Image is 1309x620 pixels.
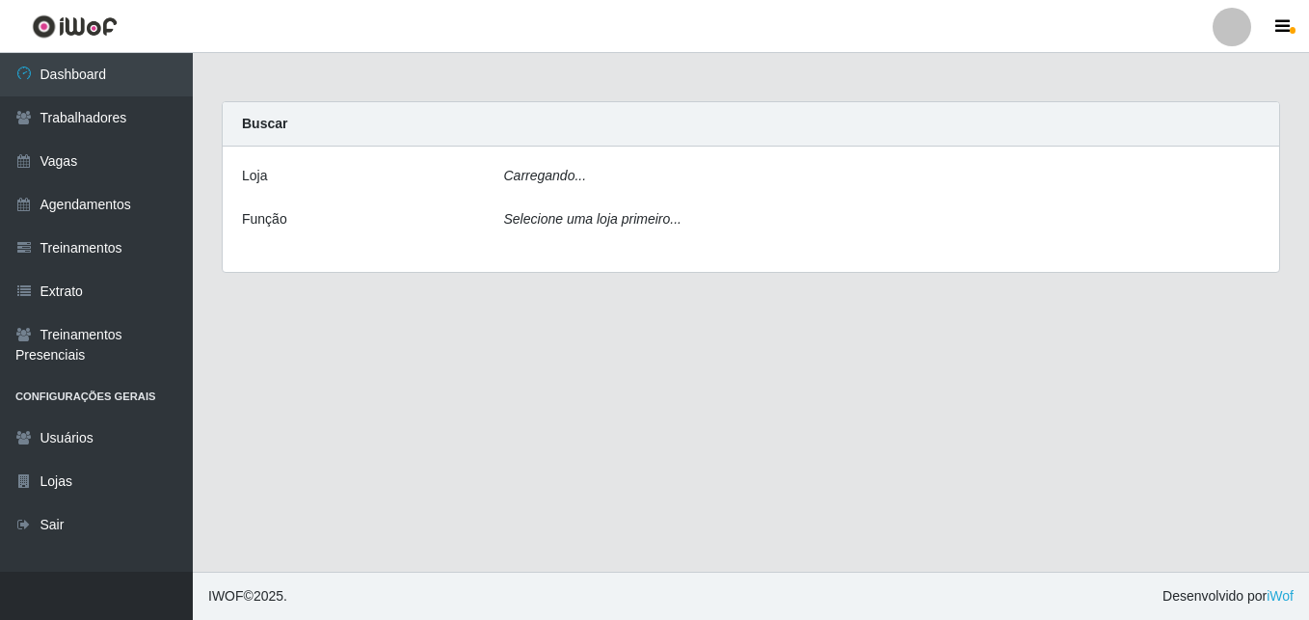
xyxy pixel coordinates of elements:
[504,168,587,183] i: Carregando...
[32,14,118,39] img: CoreUI Logo
[242,166,267,186] label: Loja
[1162,586,1294,607] span: Desenvolvido por
[504,211,681,227] i: Selecione uma loja primeiro...
[1267,588,1294,604] a: iWof
[208,588,244,604] span: IWOF
[242,209,287,229] label: Função
[208,586,287,607] span: © 2025 .
[242,116,287,131] strong: Buscar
